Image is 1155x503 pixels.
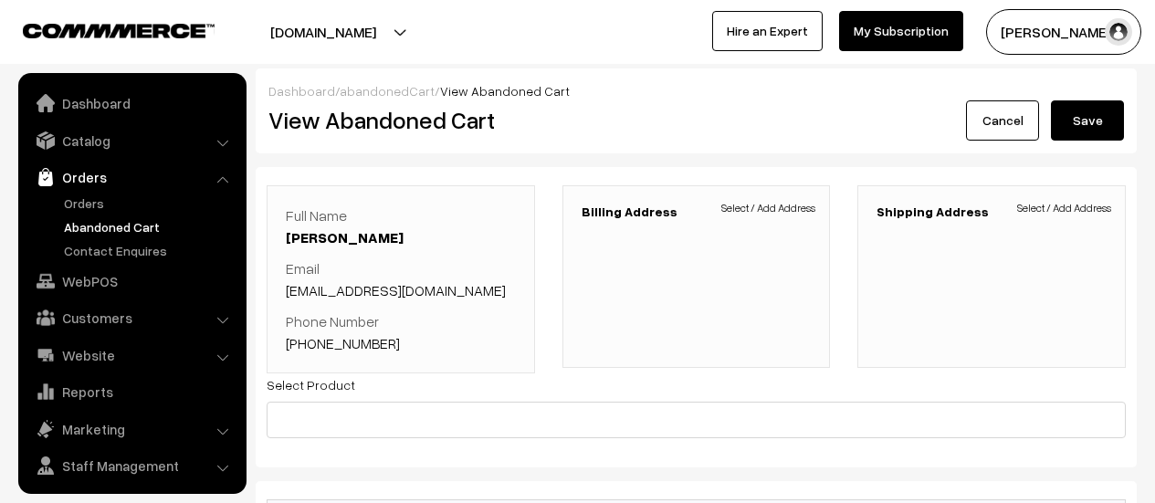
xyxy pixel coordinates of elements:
[712,11,823,51] a: Hire an Expert
[23,18,183,40] a: COMMMERCE
[286,228,404,246] a: [PERSON_NAME]
[986,9,1141,55] button: [PERSON_NAME]
[268,83,335,99] a: Dashboard
[268,106,683,134] h2: View Abandoned Cart
[1105,18,1132,46] img: user
[839,11,963,51] a: My Subscription
[721,200,815,216] span: Select / Add Address
[286,204,516,248] p: Full Name
[340,83,435,99] a: abandonedCart
[59,194,240,213] a: Orders
[23,265,240,298] a: WebPOS
[286,281,506,299] a: [EMAIL_ADDRESS][DOMAIN_NAME]
[966,100,1039,141] a: Cancel
[286,334,400,352] a: [PHONE_NUMBER]
[59,241,240,260] a: Contact Enquires
[1017,200,1111,216] span: Select / Add Address
[23,124,240,157] a: Catalog
[59,217,240,236] a: Abandoned Cart
[206,9,440,55] button: [DOMAIN_NAME]
[23,24,215,37] img: COMMMERCE
[23,375,240,408] a: Reports
[23,87,240,120] a: Dashboard
[23,449,240,482] a: Staff Management
[440,83,570,99] span: View Abandoned Cart
[1051,100,1124,141] button: Save
[23,301,240,334] a: Customers
[286,310,516,354] p: Phone Number
[877,204,1107,220] h3: Shipping Address
[268,81,1124,100] div: / /
[286,257,516,301] p: Email
[23,339,240,372] a: Website
[23,161,240,194] a: Orders
[582,204,812,220] h3: Billing Address
[23,413,240,445] a: Marketing
[267,375,355,394] label: Select Product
